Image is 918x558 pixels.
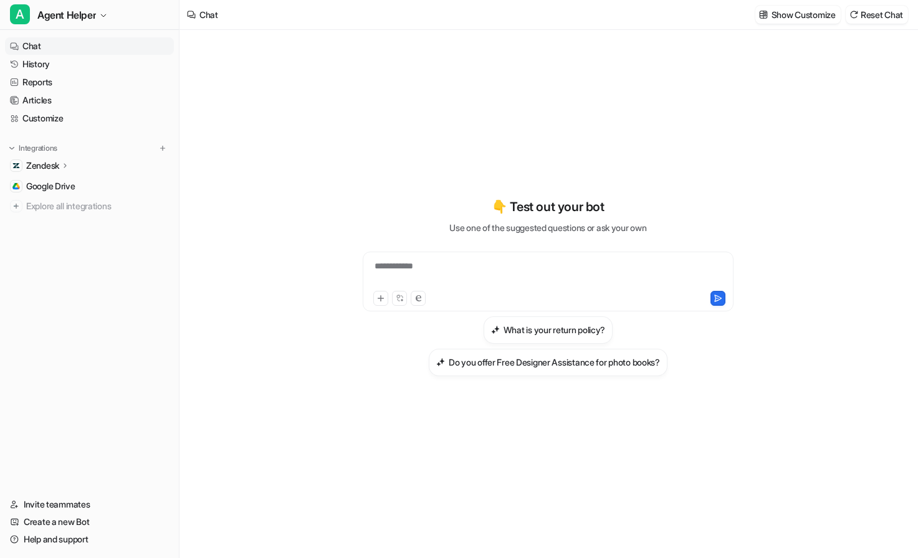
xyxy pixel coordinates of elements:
[12,162,20,169] img: Zendesk
[846,6,908,24] button: Reset Chat
[5,531,174,548] a: Help and support
[449,356,660,369] h3: Do you offer Free Designer Assistance for photo books?
[849,10,858,19] img: reset
[10,200,22,212] img: explore all integrations
[772,8,836,21] p: Show Customize
[158,144,167,153] img: menu_add.svg
[5,496,174,513] a: Invite teammates
[5,110,174,127] a: Customize
[5,177,174,195] a: Google DriveGoogle Drive
[5,513,174,531] a: Create a new Bot
[37,6,96,24] span: Agent Helper
[755,6,841,24] button: Show Customize
[5,197,174,215] a: Explore all integrations
[436,357,445,367] img: Do you offer Free Designer Assistance for photo books?
[484,316,613,344] button: What is your return policy?What is your return policy?
[5,92,174,109] a: Articles
[5,142,61,154] button: Integrations
[7,144,16,153] img: expand menu
[26,159,59,172] p: Zendesk
[199,8,218,21] div: Chat
[5,37,174,55] a: Chat
[5,55,174,73] a: History
[5,73,174,91] a: Reports
[492,197,604,216] p: 👇 Test out your bot
[19,143,57,153] p: Integrations
[429,349,667,376] button: Do you offer Free Designer Assistance for photo books?Do you offer Free Designer Assistance for p...
[26,196,169,216] span: Explore all integrations
[449,221,646,234] p: Use one of the suggested questions or ask your own
[12,182,20,190] img: Google Drive
[504,323,605,336] h3: What is your return policy?
[491,325,500,334] img: What is your return policy?
[759,10,768,19] img: customize
[26,180,75,192] span: Google Drive
[10,4,30,24] span: A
